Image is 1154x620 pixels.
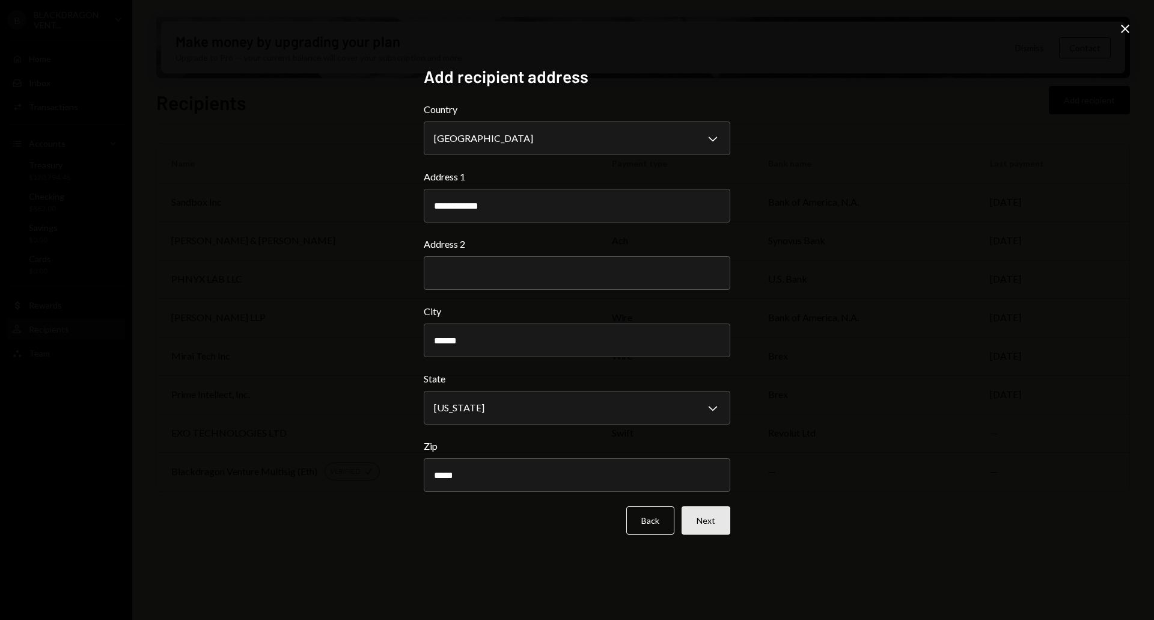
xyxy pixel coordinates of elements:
label: State [424,372,730,386]
button: Next [682,506,730,535]
label: Address 1 [424,170,730,184]
label: Zip [424,439,730,453]
button: State [424,391,730,425]
button: Back [626,506,674,535]
h2: Add recipient address [424,65,730,88]
label: Country [424,102,730,117]
button: Country [424,121,730,155]
label: Address 2 [424,237,730,251]
label: City [424,304,730,319]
